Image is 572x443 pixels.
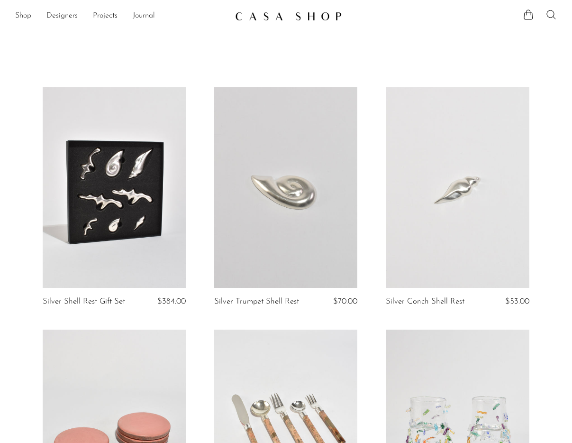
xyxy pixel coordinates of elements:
ul: NEW HEADER MENU [15,8,227,24]
span: $384.00 [157,297,186,305]
a: Projects [93,10,118,22]
span: $53.00 [505,297,529,305]
span: $70.00 [333,297,357,305]
a: Silver Shell Rest Gift Set [43,297,125,306]
a: Silver Trumpet Shell Rest [214,297,299,306]
nav: Desktop navigation [15,8,227,24]
a: Silver Conch Shell Rest [386,297,464,306]
a: Shop [15,10,31,22]
a: Designers [46,10,78,22]
a: Journal [133,10,155,22]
